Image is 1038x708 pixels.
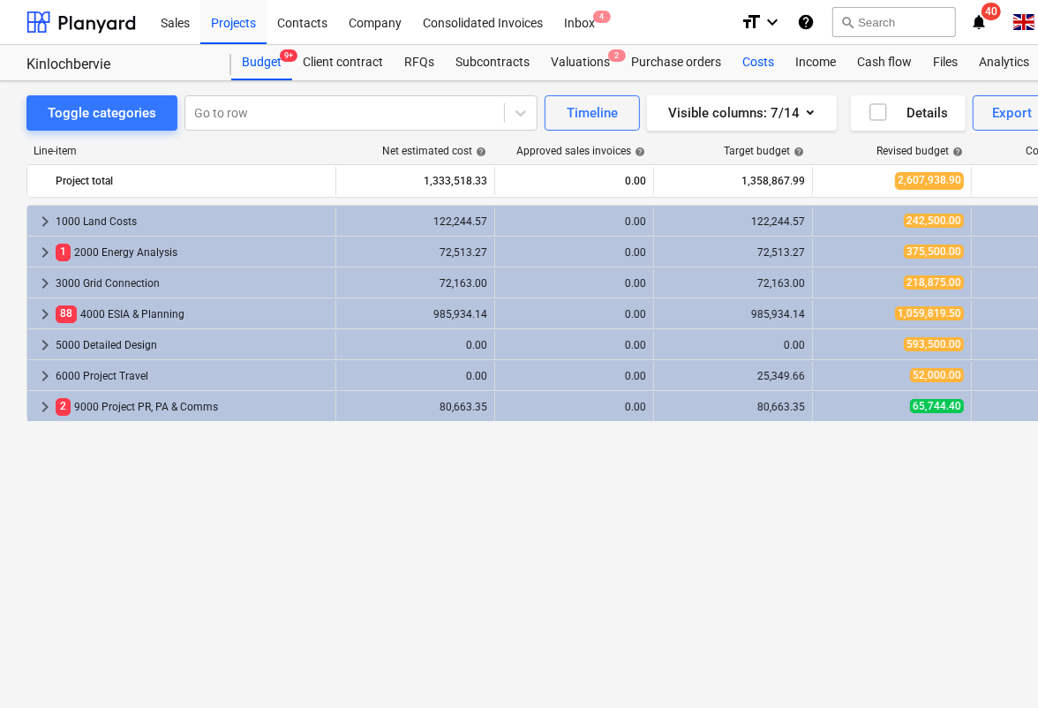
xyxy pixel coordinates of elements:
[343,370,487,382] div: 0.00
[895,306,964,320] span: 1,059,819.50
[34,365,56,387] span: keyboard_arrow_right
[445,45,540,80] a: Subcontracts
[647,95,837,131] button: Visible columns:7/14
[840,15,854,29] span: search
[661,215,805,228] div: 122,244.57
[34,242,56,263] span: keyboard_arrow_right
[661,308,805,320] div: 985,934.14
[949,147,963,157] span: help
[661,401,805,413] div: 80,663.35
[56,393,328,421] div: 9000 Project PR, PA & Comms
[34,396,56,418] span: keyboard_arrow_right
[502,167,646,195] div: 0.00
[502,370,646,382] div: 0.00
[343,277,487,290] div: 72,163.00
[34,304,56,325] span: keyboard_arrow_right
[56,331,328,359] div: 5000 Detailed Design
[950,623,1038,708] iframe: Chat Widget
[797,11,815,33] i: Knowledge base
[382,145,486,157] div: Net estimated cost
[56,398,71,415] span: 2
[661,277,805,290] div: 72,163.00
[34,273,56,294] span: keyboard_arrow_right
[724,145,804,157] div: Target budget
[661,339,805,351] div: 0.00
[785,45,846,80] a: Income
[56,244,71,260] span: 1
[56,362,328,390] div: 6000 Project Travel
[846,45,922,80] a: Cash flow
[472,147,486,157] span: help
[502,215,646,228] div: 0.00
[343,246,487,259] div: 72,513.27
[545,95,640,131] button: Timeline
[502,401,646,413] div: 0.00
[26,95,177,131] button: Toggle categories
[502,277,646,290] div: 0.00
[343,339,487,351] div: 0.00
[661,167,805,195] div: 1,358,867.99
[56,167,328,195] div: Project total
[502,308,646,320] div: 0.00
[621,45,732,80] a: Purchase orders
[922,45,968,80] a: Files
[851,95,966,131] button: Details
[868,102,948,124] div: Details
[631,147,645,157] span: help
[231,45,292,80] a: Budget9+
[280,49,297,62] span: 9+
[56,238,328,267] div: 2000 Energy Analysis
[668,102,816,124] div: Visible columns : 7/14
[790,147,804,157] span: help
[34,211,56,232] span: keyboard_arrow_right
[982,3,1001,20] span: 40
[343,215,487,228] div: 122,244.57
[910,399,964,413] span: 65,744.40
[394,45,445,80] a: RFQs
[904,337,964,351] span: 593,500.00
[593,11,611,23] span: 4
[231,45,292,80] div: Budget
[48,102,156,124] div: Toggle categories
[343,167,487,195] div: 1,333,518.33
[876,145,963,157] div: Revised budget
[970,11,988,33] i: notifications
[661,370,805,382] div: 25,349.66
[343,308,487,320] div: 985,934.14
[26,56,210,74] div: Kinlochbervie
[741,11,762,33] i: format_size
[895,172,964,189] span: 2,607,938.90
[540,45,621,80] a: Valuations2
[56,305,77,322] span: 88
[56,300,328,328] div: 4000 ESIA & Planning
[661,246,805,259] div: 72,513.27
[56,269,328,298] div: 3000 Grid Connection
[732,45,785,80] a: Costs
[904,245,964,259] span: 375,500.00
[292,45,394,80] a: Client contract
[832,7,956,37] button: Search
[762,11,783,33] i: keyboard_arrow_down
[910,368,964,382] span: 52,000.00
[992,102,1033,124] div: Export
[567,102,618,124] div: Timeline
[904,275,964,290] span: 218,875.00
[502,339,646,351] div: 0.00
[26,145,335,157] div: Line-item
[343,401,487,413] div: 80,663.35
[56,207,328,236] div: 1000 Land Costs
[516,145,645,157] div: Approved sales invoices
[502,246,646,259] div: 0.00
[34,335,56,356] span: keyboard_arrow_right
[608,49,626,62] span: 2
[904,214,964,228] span: 242,500.00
